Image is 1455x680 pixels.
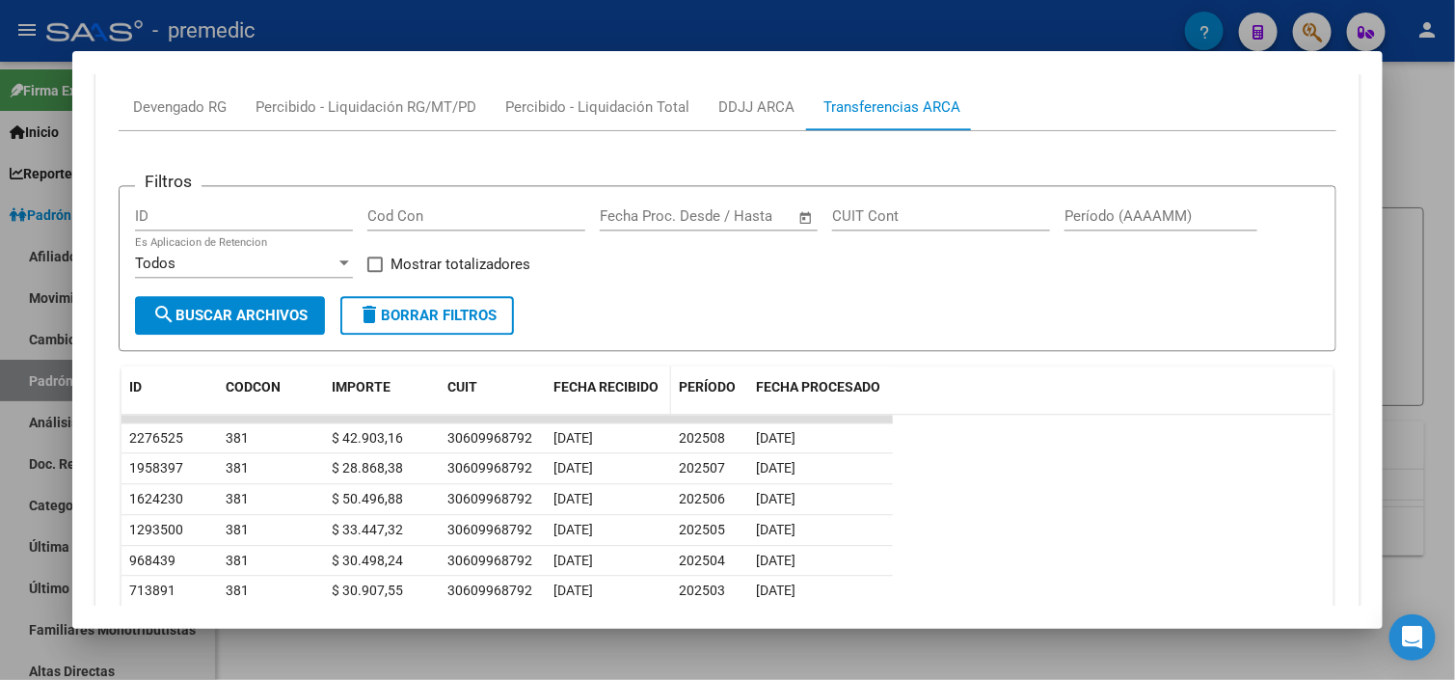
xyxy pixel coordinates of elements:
[546,367,671,430] datatable-header-cell: FECHA RECIBIDO
[256,96,476,118] div: Percibido - Liquidación RG/MT/PD
[756,522,795,537] span: [DATE]
[718,96,795,118] div: DDJJ ARCA
[553,491,593,506] span: [DATE]
[795,206,817,229] button: Open calendar
[447,427,532,449] div: 30609968792
[679,379,736,394] span: PERÍODO
[447,519,532,541] div: 30609968792
[129,379,142,394] span: ID
[332,430,403,446] span: $ 42.903,16
[553,522,593,537] span: [DATE]
[553,379,659,394] span: FECHA RECIBIDO
[553,583,593,598] span: [DATE]
[756,460,795,476] span: [DATE]
[447,457,532,479] div: 30609968792
[135,171,202,192] h3: Filtros
[332,522,403,537] span: $ 33.447,32
[756,491,795,506] span: [DATE]
[129,553,175,568] span: 968439
[332,379,391,394] span: IMPORTE
[391,253,530,276] span: Mostrar totalizadores
[332,583,403,598] span: $ 30.907,55
[695,207,789,225] input: Fecha fin
[129,460,183,476] span: 1958397
[226,379,281,394] span: CODCON
[218,367,285,430] datatable-header-cell: CODCON
[679,491,725,506] span: 202506
[823,96,960,118] div: Transferencias ARCA
[121,367,218,430] datatable-header-cell: ID
[133,96,227,118] div: Devengado RG
[679,522,725,537] span: 202505
[226,522,249,537] span: 381
[332,553,403,568] span: $ 30.498,24
[129,583,175,598] span: 713891
[135,296,325,335] button: Buscar Archivos
[447,550,532,572] div: 30609968792
[679,583,725,598] span: 202503
[447,379,477,394] span: CUIT
[324,367,440,430] datatable-header-cell: IMPORTE
[340,296,514,335] button: Borrar Filtros
[505,96,689,118] div: Percibido - Liquidación Total
[679,460,725,476] span: 202507
[447,488,532,510] div: 30609968792
[135,255,175,272] span: Todos
[129,491,183,506] span: 1624230
[600,207,678,225] input: Fecha inicio
[756,553,795,568] span: [DATE]
[756,583,795,598] span: [DATE]
[226,553,249,568] span: 381
[226,430,249,446] span: 381
[129,430,183,446] span: 2276525
[1389,614,1436,661] div: Open Intercom Messenger
[332,460,403,476] span: $ 28.868,38
[152,303,175,326] mat-icon: search
[553,430,593,446] span: [DATE]
[679,430,725,446] span: 202508
[748,367,893,430] datatable-header-cell: FECHA PROCESADO
[756,430,795,446] span: [DATE]
[679,553,725,568] span: 202504
[226,491,249,506] span: 381
[152,307,308,324] span: Buscar Archivos
[553,460,593,476] span: [DATE]
[671,367,748,430] datatable-header-cell: PERÍODO
[440,367,546,430] datatable-header-cell: CUIT
[226,460,249,476] span: 381
[553,553,593,568] span: [DATE]
[332,491,403,506] span: $ 50.496,88
[358,307,497,324] span: Borrar Filtros
[358,303,381,326] mat-icon: delete
[226,583,249,598] span: 381
[447,580,532,602] div: 30609968792
[756,379,880,394] span: FECHA PROCESADO
[129,522,183,537] span: 1293500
